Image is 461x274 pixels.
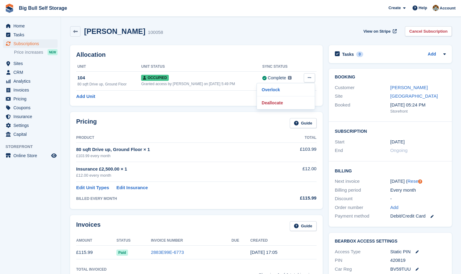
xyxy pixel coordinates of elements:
a: Preview store [50,152,58,159]
a: Edit Unit Types [76,184,109,191]
div: Payment method [335,213,390,220]
a: menu [3,22,58,30]
div: Order number [335,204,390,211]
a: menu [3,95,58,103]
a: menu [3,86,58,94]
a: View on Stripe [361,26,398,36]
a: menu [3,39,58,48]
div: BV59TUU [390,266,446,273]
div: Next invoice [335,178,390,185]
a: Guide [290,221,317,231]
th: Status [116,236,151,246]
td: £12.00 [272,162,316,182]
a: menu [3,130,58,139]
div: £103.99 every month [76,153,272,159]
span: Capital [13,130,50,139]
td: £115.99 [76,246,116,259]
a: menu [3,77,58,85]
span: Sites [13,59,50,68]
a: menu [3,112,58,121]
span: Price increases [14,49,43,55]
th: Amount [76,236,116,246]
a: menu [3,121,58,130]
a: Price increases NEW [14,49,58,56]
div: End [335,147,390,154]
span: Paid [116,250,128,256]
span: Storefront [5,144,61,150]
th: Sync Status [262,62,300,72]
th: Unit [76,62,141,72]
div: 80 sqft Drive up, Ground Floor × 1 [76,146,272,153]
td: £103.99 [272,142,316,162]
div: NEW [48,49,58,55]
a: Overlock [259,86,312,94]
h2: Subscription [335,128,446,134]
div: Debit/Credit Card [390,213,446,220]
div: 100058 [148,29,163,36]
span: Invoices [13,86,50,94]
span: Ongoing [390,148,408,153]
div: [DATE] ( ) [390,178,446,185]
a: menu [3,59,58,68]
span: View on Stripe [363,28,391,34]
span: Coupons [13,103,50,112]
div: Granted access by [PERSON_NAME] on [DATE] 5:49 PM [141,81,262,87]
div: 104 [77,74,141,81]
th: Total [272,133,316,143]
div: £115.99 [272,195,316,202]
h2: BearBox Access Settings [335,239,446,244]
img: icon-info-grey-7440780725fd019a000dd9b08b2336e03edf1995a4989e88bcd33f0948082b44.svg [288,76,292,80]
div: 420819 [390,257,446,264]
div: Discount [335,195,390,202]
th: Invoice Number [151,236,232,246]
img: Mike Llewellen Palmer [433,5,439,11]
h2: Tasks [342,52,354,57]
span: Online Store [13,151,50,160]
div: £12.00 every month [76,172,272,178]
time: 2025-08-05 16:05:09 UTC [250,250,278,255]
span: Occupied [141,75,168,81]
div: BILLED EVERY MONTH [76,196,272,201]
a: Edit Insurance [116,184,148,191]
h2: Allocation [76,51,317,58]
a: [PERSON_NAME] [390,85,428,90]
a: Deallocate [259,99,312,107]
a: [GEOGRAPHIC_DATA] [390,93,438,99]
div: Site [335,93,390,100]
div: Car Reg [335,266,390,273]
span: CRM [13,68,50,77]
div: Billing period [335,187,390,194]
div: - [390,195,446,202]
th: Unit Status [141,62,262,72]
h2: Booking [335,75,446,80]
div: Storefront [390,108,446,114]
div: Start [335,139,390,146]
a: Cancel Subscription [405,26,452,36]
a: menu [3,103,58,112]
span: Analytics [13,77,50,85]
div: PIN [335,257,390,264]
div: Tooltip anchor [417,179,423,184]
div: Every month [390,187,446,194]
div: [DATE] 05:24 PM [390,102,446,109]
span: Account [440,5,456,11]
span: Create [388,5,401,11]
a: menu [3,31,58,39]
a: Big Bull Self Storage [16,3,69,13]
a: menu [3,68,58,77]
a: Add [390,204,399,211]
a: Reset [407,178,419,184]
h2: [PERSON_NAME] [84,27,145,35]
div: Insurance £2,500.00 × 1 [76,166,272,173]
a: Add [428,51,436,58]
time: 2025-08-04 23:00:00 UTC [390,139,405,146]
h2: Invoices [76,221,101,231]
a: Add Unit [76,93,95,100]
span: Subscriptions [13,39,50,48]
span: Pricing [13,95,50,103]
span: Tasks [13,31,50,39]
span: Settings [13,121,50,130]
div: Customer [335,84,390,91]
